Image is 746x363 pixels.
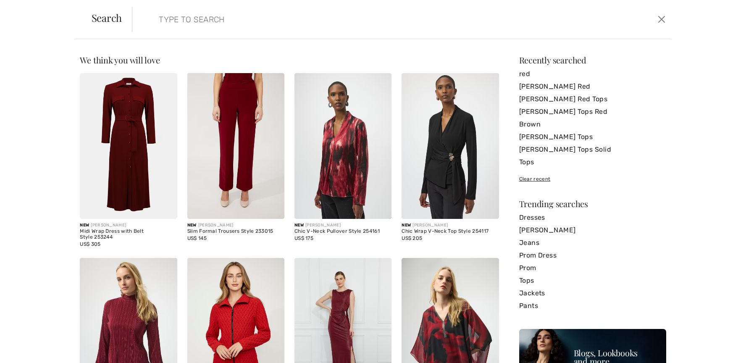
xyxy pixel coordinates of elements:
[519,118,666,131] a: Brown
[519,262,666,274] a: Prom
[519,274,666,287] a: Tops
[80,54,160,66] span: We think you will love
[519,175,666,183] div: Clear recent
[519,93,666,105] a: [PERSON_NAME] Red Tops
[519,80,666,93] a: [PERSON_NAME] Red
[519,211,666,224] a: Dresses
[294,223,304,228] span: New
[187,235,207,241] span: US$ 145
[80,222,177,229] div: [PERSON_NAME]
[402,229,499,234] div: Chic Wrap V-Neck Top Style 254117
[80,241,100,247] span: US$ 305
[519,224,666,237] a: [PERSON_NAME]
[519,300,666,312] a: Pants
[294,222,391,229] div: [PERSON_NAME]
[519,237,666,249] a: Jeans
[152,7,530,32] input: TYPE TO SEARCH
[187,229,284,234] div: Slim Formal Trousers Style 233015
[80,229,177,240] div: Midi Wrap Dress with Belt Style 253244
[19,6,37,13] span: Help
[294,229,391,234] div: Chic V-Neck Pullover Style 254161
[294,235,313,241] span: US$ 175
[655,13,668,26] button: Close
[92,13,122,23] span: Search
[187,222,284,229] div: [PERSON_NAME]
[402,235,422,241] span: US$ 205
[519,143,666,156] a: [PERSON_NAME] Tops Solid
[402,222,499,229] div: [PERSON_NAME]
[519,131,666,143] a: [PERSON_NAME] Tops
[519,249,666,262] a: Prom Dress
[402,73,499,219] img: Chic Wrap V-Neck Top Style 254117. Deep cherry
[519,287,666,300] a: Jackets
[519,68,666,80] a: red
[294,73,391,219] img: Chic V-Neck Pullover Style 254161. Black/red
[80,73,177,219] img: Midi Wrap Dress with Belt Style 253244. Merlot
[519,156,666,168] a: Tops
[187,73,284,219] img: Slim Formal Trousers Style 233015. Cabernet
[519,200,666,208] div: Trending searches
[402,223,411,228] span: New
[519,105,666,118] a: [PERSON_NAME] Tops Red
[519,56,666,64] div: Recently searched
[187,223,197,228] span: New
[80,223,89,228] span: New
